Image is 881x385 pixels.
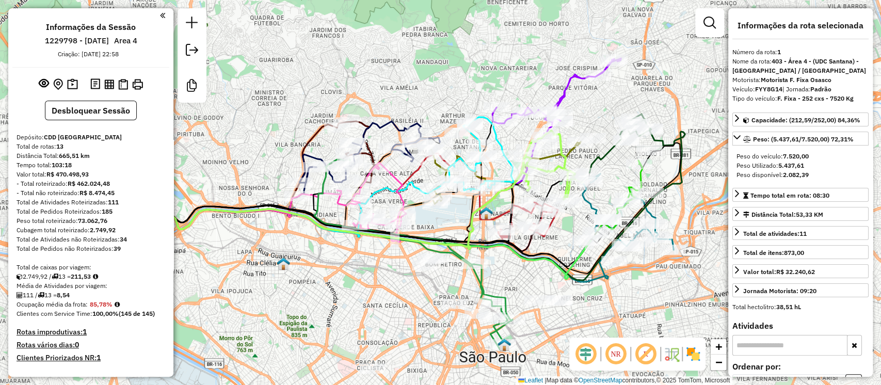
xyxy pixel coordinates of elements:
div: Total de Atividades não Roteirizadas: [17,235,165,244]
div: Atividade não roteirizada - JANAINA MARIA VALE D [478,298,504,308]
h6: 1229798 - [DATE] [45,36,109,45]
div: Atividade não roteirizada - CLARICE RODRIGUES DO [588,228,614,238]
em: Média calculada utilizando a maior ocupação (%Peso ou %Cubagem) de cada rota da sessão. Rotas cro... [115,301,120,308]
a: Exibir filtros [699,12,720,33]
div: Atividade não roteirizada - 60.240.613 ALEXANDRE ARAUJO DE SOUZA [360,363,386,374]
div: Atividade não roteirizada - HM BAR E LANCHES LTD [464,309,490,319]
span: Peso: (5.437,61/7.520,00) 72,31% [753,135,854,143]
strong: CDD [GEOGRAPHIC_DATA] [44,133,122,141]
a: Clique aqui para minimizar o painel [160,9,165,21]
div: Atividade não roteirizada - BAR DO CIDAO [547,295,572,306]
h4: Clientes Priorizados NR: [17,354,165,362]
a: Jornada Motorista: 09:20 [732,283,869,297]
span: Capacidade: (212,59/252,00) 84,36% [751,116,860,124]
div: Atividade não roteirizada - NAYELI NICOL PALLE JIMENEZ [412,260,438,270]
strong: 11 [799,230,807,237]
img: Exibir/Ocultar setores [685,346,701,362]
strong: 7.520,00 [783,152,809,160]
strong: 103:18 [52,161,72,169]
div: Número da rota: [732,47,869,57]
a: Nova sessão e pesquisa [182,12,202,36]
strong: R$ 32.240,62 [776,268,815,276]
strong: 185 [102,207,113,215]
strong: 0 [75,340,79,349]
strong: (145 de 145) [119,310,155,317]
div: Atividade não roteirizada - FABIO DE SOUSA SILVA [594,214,619,224]
img: 609 UDC Full Bras [498,338,511,351]
div: - Total não roteirizado: [17,188,165,198]
strong: 211,53 [71,272,91,280]
div: Atividade não roteirizada - MERCEARIA LUCCHESI L [548,116,573,126]
strong: 34 [120,235,127,243]
div: Tipo do veículo: [732,94,869,103]
div: Atividade não roteirizada - ALEX ALBINO [402,137,427,148]
span: Exibir rótulo [633,342,658,366]
i: Cubagem total roteirizado [17,274,23,280]
div: Veículo: [732,85,869,94]
div: - Total roteirizado: [17,179,165,188]
a: Capacidade: (212,59/252,00) 84,36% [732,113,869,126]
span: Total de atividades: [743,230,807,237]
a: Tempo total em rota: 08:30 [732,188,869,202]
div: Distância Total: [743,210,823,219]
strong: Padrão [810,85,831,93]
div: Motorista: [732,75,869,85]
div: Atividade não roteirizada - EDNALDO HENRIQUE DO [471,150,497,161]
span: Clientes com Service Time: [17,310,92,317]
div: Atividade não roteirizada - ALEX ALBINO [403,137,428,148]
div: Atividade não roteirizada - REAL SANTOS MINIMERCADO E UTILIDADES LTD [614,241,639,251]
div: Total de rotas: [17,142,165,151]
div: Total hectolitro: [732,302,869,312]
div: Média de Atividades por viagem: [17,281,165,291]
img: 610 UDC Full Santana [479,206,493,220]
span: 53,33 KM [796,211,823,218]
div: Distância Total: [17,151,165,161]
div: Total de Pedidos não Roteirizados: [17,244,165,253]
div: Atividade não roteirizada - MINIMERCADO MARTINS [524,295,550,306]
div: Atividade não roteirizada - P E F AVIAMENTOS LTDA [423,253,449,264]
div: Atividade não roteirizada - GIRLANDE ALVES DOS [547,109,573,119]
div: Peso total roteirizado: [17,216,165,226]
strong: 2.082,39 [783,171,809,179]
h4: Atividades [732,321,869,331]
div: Peso: (5.437,61/7.520,00) 72,31% [732,148,869,184]
strong: 73.062,76 [78,217,107,224]
strong: 1 [97,353,101,362]
div: Atividade não roteirizada - FLAVIO EUCLIDES DAS NEVES 29881433827 [631,237,657,247]
label: Ordenar por: [732,360,869,373]
a: OpenStreetMap [579,377,622,384]
div: Atividade não roteirizada - JOAO VICTOR [601,256,627,266]
strong: 39 [114,245,121,252]
a: Zoom in [711,339,726,355]
div: Atividade não roteirizada - TOMAZ DIAS [444,127,470,138]
a: Exportar sessão [182,40,202,63]
button: Exibir sessão original [37,76,51,92]
div: Nome da rota: [732,57,869,75]
div: Atividade não roteirizada - SIMONE BRUSCHI PINHE [594,214,620,224]
div: Atividade não roteirizada - BAR E LANCHES GONZAG [638,188,664,198]
button: Visualizar Romaneio [116,77,130,92]
button: Painel de Sugestão [65,76,80,92]
div: Atividade não roteirizada - ASSUMPCAO CORREIA FERRAGENS E VARIEDADES [621,114,647,124]
span: Ocultar NR [603,342,628,366]
strong: Motorista F. Fixa Osasco [761,76,831,84]
strong: R$ 462.024,48 [68,180,110,187]
span: − [715,356,722,368]
span: Ocupação média da frota: [17,300,88,308]
h4: Informações da Sessão [46,22,136,32]
div: 2.749,92 / 13 = [17,272,165,281]
div: Total de Atividades Roteirizadas: [17,198,165,207]
div: Tempo total: [17,161,165,170]
i: Total de Atividades [17,292,23,298]
div: Atividade não roteirizada - AMD MARKET LTDA [420,183,445,193]
span: Peso do veículo: [736,152,809,160]
span: Ocultar deslocamento [573,342,598,366]
span: | Jornada: [782,85,831,93]
div: Atividade não roteirizada - MANOEL ALVES DOS SAN [580,133,606,143]
strong: 111 [108,198,119,206]
a: Total de atividades:11 [732,226,869,240]
strong: 13 [56,142,63,150]
div: Atividade não roteirizada - F S SOUZA ATACAREJO DE BEBIDAS LTDA [588,215,614,225]
div: Atividade não roteirizada - NARCISO AMADOR DOS S [418,253,443,264]
div: Valor total: [743,267,815,277]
